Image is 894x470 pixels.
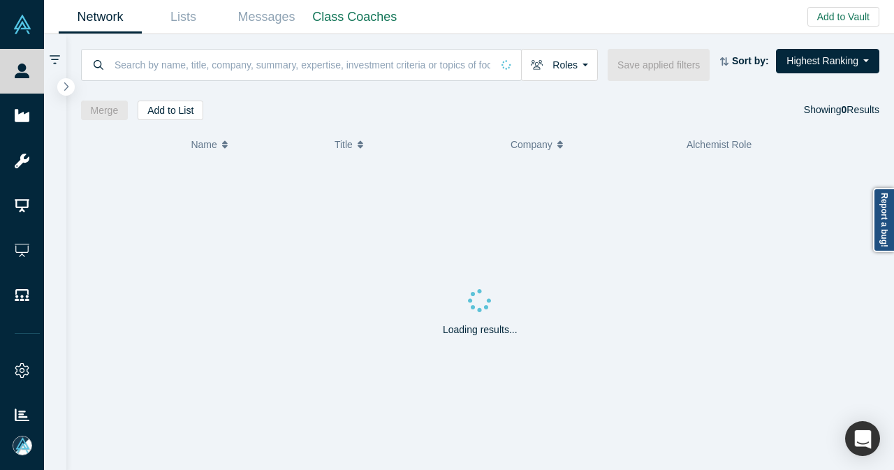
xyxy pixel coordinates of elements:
[13,436,32,455] img: Mia Scott's Account
[335,130,496,159] button: Title
[308,1,402,34] a: Class Coaches
[225,1,308,34] a: Messages
[59,1,142,34] a: Network
[138,101,203,120] button: Add to List
[521,49,598,81] button: Roles
[732,55,769,66] strong: Sort by:
[13,15,32,34] img: Alchemist Vault Logo
[511,130,552,159] span: Company
[81,101,129,120] button: Merge
[842,104,879,115] span: Results
[191,130,320,159] button: Name
[807,7,879,27] button: Add to Vault
[687,139,752,150] span: Alchemist Role
[511,130,672,159] button: Company
[191,130,217,159] span: Name
[443,323,518,337] p: Loading results...
[776,49,879,73] button: Highest Ranking
[113,48,492,81] input: Search by name, title, company, summary, expertise, investment criteria or topics of focus
[804,101,879,120] div: Showing
[335,130,353,159] span: Title
[608,49,710,81] button: Save applied filters
[142,1,225,34] a: Lists
[842,104,847,115] strong: 0
[873,188,894,252] a: Report a bug!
